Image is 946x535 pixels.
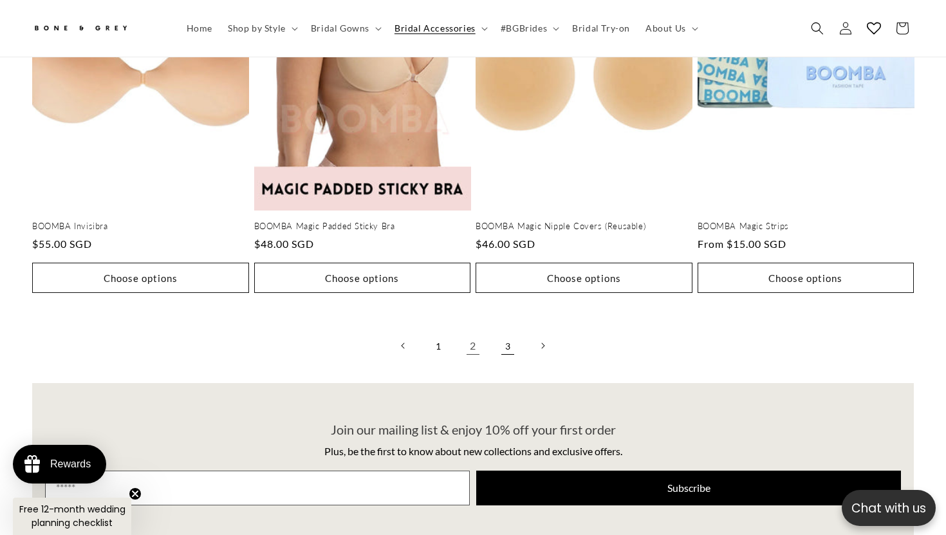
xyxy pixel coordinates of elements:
span: Home [187,23,212,34]
a: Previous page [389,332,418,360]
a: Page 2 [459,332,487,360]
input: Email [45,471,470,505]
a: BOOMBA Magic Nipple Covers (Reusable) [476,221,692,232]
span: Join our mailing list & enjoy 10% off your first order [331,422,616,437]
a: BOOMBA Invisibra [32,221,249,232]
span: Shop by Style [228,23,286,34]
button: Choose options [476,263,692,293]
span: Bridal Gowns [311,23,369,34]
button: Choose options [32,263,249,293]
span: Bridal Accessories [394,23,476,34]
button: Subscribe [476,471,901,505]
summary: Search [803,14,831,42]
button: Choose options [698,263,914,293]
p: Chat with us [842,499,936,518]
div: Rewards [50,458,91,470]
summary: About Us [638,15,703,42]
summary: Bridal Accessories [387,15,493,42]
a: Home [179,15,220,42]
span: Plus, be the first to know about new collections and exclusive offers. [324,445,622,457]
a: BOOMBA Magic Padded Sticky Bra [254,221,471,232]
span: Bridal Try-on [572,23,630,34]
a: Bridal Try-on [564,15,638,42]
a: BOOMBA Magic Strips [698,221,914,232]
span: #BGBrides [501,23,547,34]
div: Free 12-month wedding planning checklistClose teaser [13,498,131,535]
img: Bone and Grey Bridal [32,18,129,39]
summary: Bridal Gowns [303,15,387,42]
button: Choose options [254,263,471,293]
summary: #BGBrides [493,15,564,42]
button: Open chatbox [842,490,936,526]
span: Free 12-month wedding planning checklist [19,503,125,529]
a: Bone and Grey Bridal [28,13,166,44]
span: About Us [645,23,686,34]
nav: Pagination [32,332,914,360]
a: Page 3 [494,332,522,360]
a: Next page [528,332,557,360]
summary: Shop by Style [220,15,303,42]
a: Page 1 [424,332,452,360]
button: Close teaser [129,487,142,500]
